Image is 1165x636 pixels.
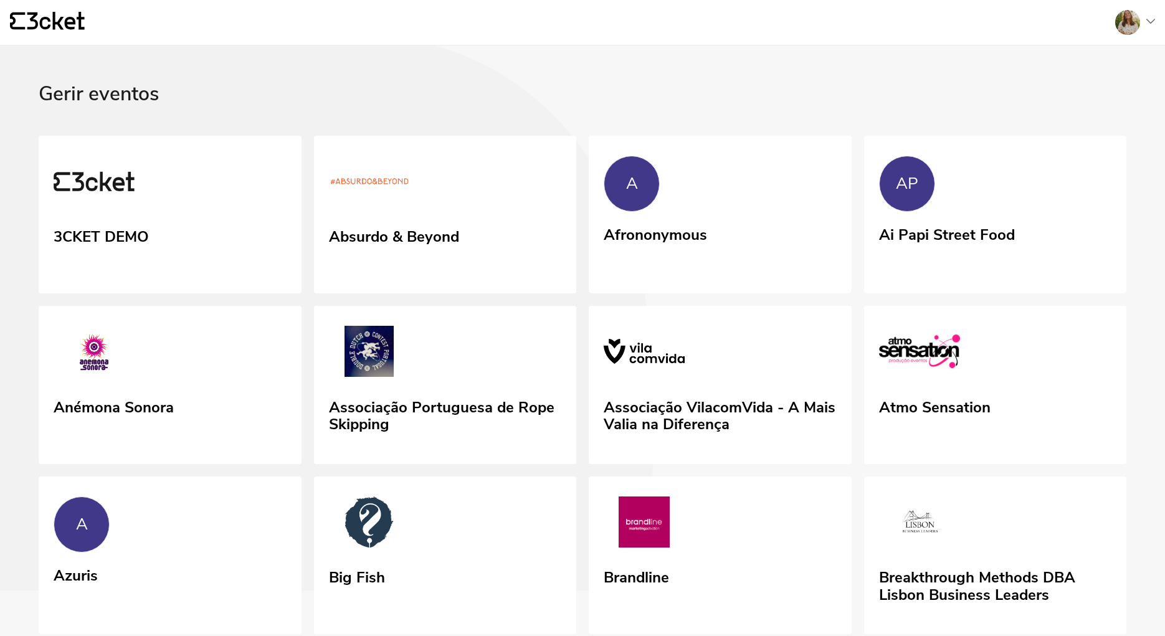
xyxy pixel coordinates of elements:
div: 3CKET DEMO [54,224,149,246]
a: Atmo Sensation Atmo Sensation [864,306,1127,464]
div: Azuris [54,562,98,585]
img: Associação VilacomVida - A Mais Valia na Diferença [604,326,685,382]
div: Ai Papi Street Food [879,222,1015,244]
img: 3CKET DEMO [54,156,135,212]
img: Big Fish [329,496,410,553]
a: 3CKET DEMO 3CKET DEMO [39,136,302,294]
img: Absurdo & Beyond [329,156,410,212]
img: Associação Portuguesa de Rope Skipping [329,326,410,382]
div: A [76,515,88,534]
div: Breakthrough Methods DBA Lisbon Business Leaders [879,564,1112,604]
div: Afrononymous [604,222,707,244]
div: Associação Portuguesa de Rope Skipping [329,394,562,434]
a: Absurdo & Beyond Absurdo & Beyond [314,136,577,294]
a: AP Ai Papi Street Food [864,136,1127,292]
div: A [626,174,638,193]
a: Brandline Brandline [589,477,852,635]
div: Big Fish [329,564,385,587]
div: Absurdo & Beyond [329,224,459,246]
a: Breakthrough Methods DBA Lisbon Business Leaders Breakthrough Methods DBA Lisbon Business Leaders [864,477,1127,635]
img: Anémona Sonora [54,326,135,382]
g: {' '} [10,12,25,30]
a: {' '} [10,12,85,33]
img: Breakthrough Methods DBA Lisbon Business Leaders [879,496,960,553]
img: Atmo Sensation [879,326,960,382]
div: Anémona Sonora [54,394,174,417]
div: Atmo Sensation [879,394,991,417]
img: Brandline [604,496,685,553]
a: Associação VilacomVida - A Mais Valia na Diferença Associação VilacomVida - A Mais Valia na Difer... [589,306,852,464]
a: Big Fish Big Fish [314,477,577,635]
a: A Azuris [39,477,302,632]
div: Associação VilacomVida - A Mais Valia na Diferença [604,394,837,434]
div: AP [896,174,918,193]
a: Associação Portuguesa de Rope Skipping Associação Portuguesa de Rope Skipping [314,306,577,464]
div: Gerir eventos [39,83,1126,136]
a: Anémona Sonora Anémona Sonora [39,306,302,464]
a: A Afrononymous [589,136,852,292]
div: Brandline [604,564,669,587]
